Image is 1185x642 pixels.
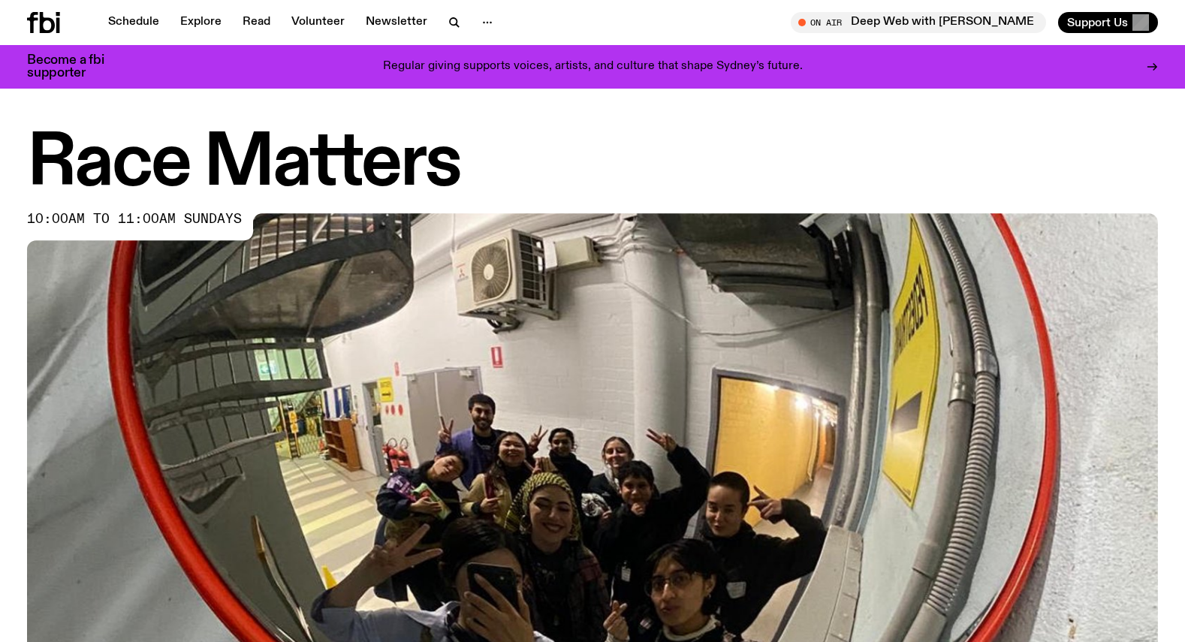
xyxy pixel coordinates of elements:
[1058,12,1158,33] button: Support Us
[234,12,279,33] a: Read
[27,131,1158,198] h1: Race Matters
[791,12,1046,33] button: On AirDeep Web with [PERSON_NAME]
[383,60,803,74] p: Regular giving supports voices, artists, and culture that shape Sydney’s future.
[1067,16,1128,29] span: Support Us
[27,54,123,80] h3: Become a fbi supporter
[27,213,242,225] span: 10:00am to 11:00am sundays
[171,12,231,33] a: Explore
[282,12,354,33] a: Volunteer
[99,12,168,33] a: Schedule
[357,12,436,33] a: Newsletter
